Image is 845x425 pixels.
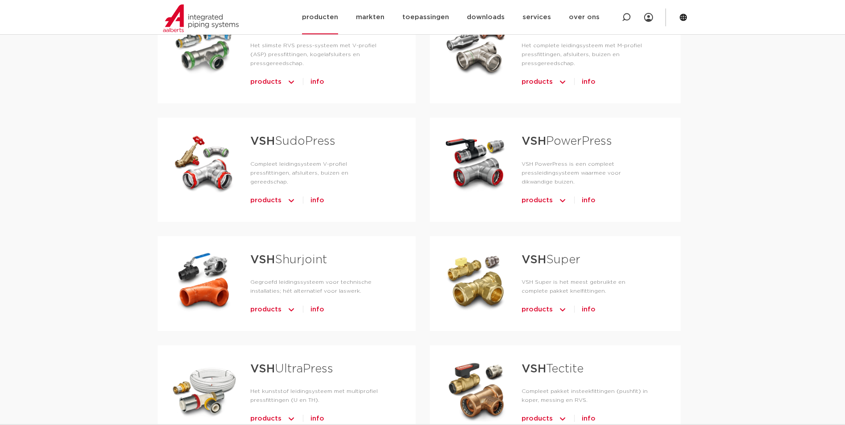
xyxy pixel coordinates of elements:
img: icon-chevron-up-1.svg [558,302,567,317]
a: info [582,193,596,208]
p: VSH Super is het meest gebruikte en complete pakket knelfittingen. [522,278,652,295]
a: VSHPowerPress [522,135,612,147]
a: info [310,302,324,317]
p: Het complete leidingsysteem met M-profiel pressfittingen, afsluiters, buizen en pressgereedschap. [522,41,652,68]
a: info [310,75,324,89]
p: Het slimste RVS press-systeem met V-profiel (ASP) pressfittingen, kogelafsluiters en pressgereeds... [250,41,387,68]
a: VSHSuper [522,254,580,266]
span: products [250,302,282,317]
p: Compleet pakket insteekfittingen (pushfit) in koper, messing en RVS. [522,387,652,405]
a: info [582,75,596,89]
img: icon-chevron-up-1.svg [558,193,567,208]
strong: VSH [522,254,546,266]
img: icon-chevron-up-1.svg [287,75,296,89]
img: icon-chevron-up-1.svg [287,302,296,317]
p: Compleet leidingsysteem V-profiel pressfittingen, afsluiters, buizen en gereedschap. [250,159,387,186]
img: icon-chevron-up-1.svg [558,75,567,89]
p: Het kunststof leidingsysteem met multiprofiel pressfittingen (U en TH). [250,387,387,405]
strong: VSH [250,254,275,266]
p: Gegroefd leidingssysteem voor technische installaties; hét alternatief voor laswerk. [250,278,387,295]
span: products [522,193,553,208]
strong: VSH [522,135,546,147]
a: VSHShurjoint [250,254,327,266]
a: VSHSudoPress [250,135,335,147]
img: icon-chevron-up-1.svg [287,193,296,208]
strong: VSH [522,363,546,375]
a: info [582,302,596,317]
span: products [250,193,282,208]
span: products [522,75,553,89]
p: VSH PowerPress is een compleet pressleidingsysteem waarmee voor dikwandige buizen. [522,159,652,186]
span: products [522,302,553,317]
a: info [310,193,324,208]
a: VSHTectite [522,363,584,375]
strong: VSH [250,135,275,147]
strong: VSH [250,363,275,375]
span: products [250,75,282,89]
a: VSHUltraPress [250,363,333,375]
